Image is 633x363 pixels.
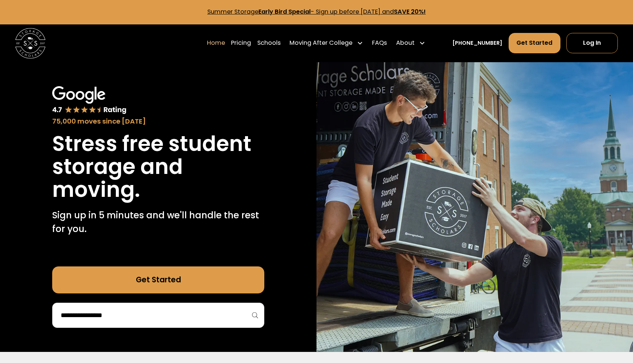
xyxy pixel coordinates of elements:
a: home [15,28,46,58]
div: About [393,33,428,54]
img: Storage Scholars main logo [15,28,46,58]
a: FAQs [372,33,387,54]
strong: Early Bird Special [258,7,311,16]
a: Summer StorageEarly Bird Special- Sign up before [DATE] andSAVE 20%! [207,7,426,16]
img: Google 4.7 star rating [52,86,127,115]
a: Log In [566,33,618,53]
strong: SAVE 20%! [394,7,426,16]
div: 75,000 moves since [DATE] [52,116,264,127]
div: Moving After College [289,38,352,48]
a: Home [207,33,225,54]
h1: Stress free student storage and moving. [52,132,264,201]
img: Storage Scholars makes moving and storage easy. [316,62,633,352]
a: Pricing [231,33,251,54]
a: Get Started [52,266,264,294]
a: [PHONE_NUMBER] [452,39,502,47]
div: Moving After College [287,33,366,54]
a: Schools [257,33,281,54]
p: Sign up in 5 minutes and we'll handle the rest for you. [52,209,264,236]
a: Get Started [509,33,560,53]
div: About [396,38,415,48]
